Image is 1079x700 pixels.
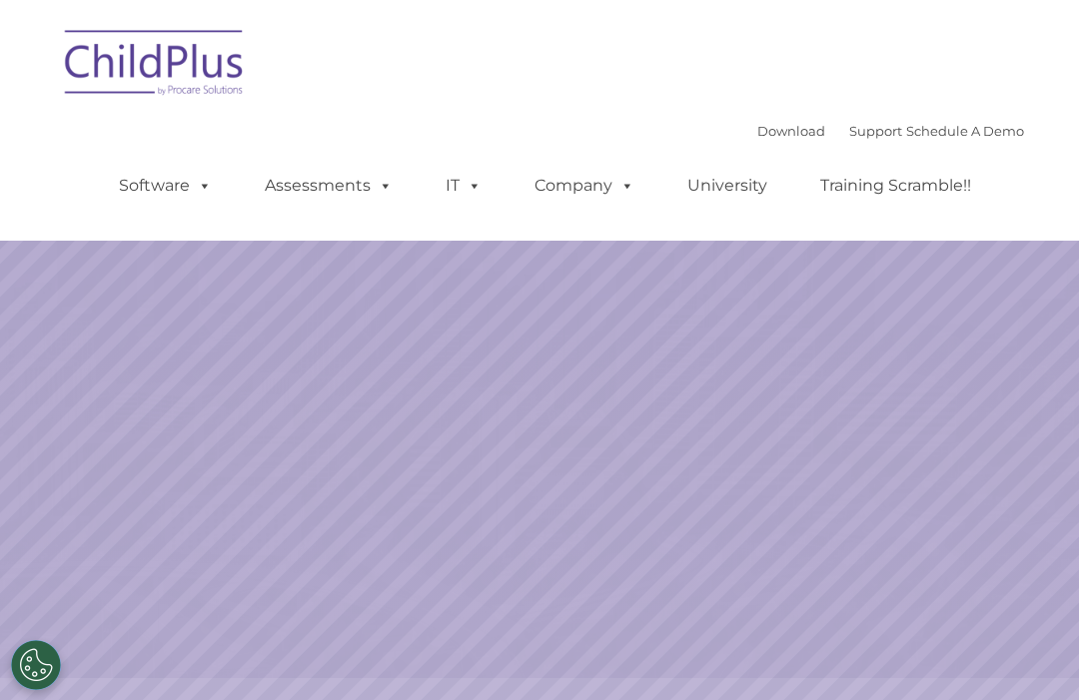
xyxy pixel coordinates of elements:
[245,166,413,206] a: Assessments
[667,166,787,206] a: University
[906,123,1024,139] a: Schedule A Demo
[733,322,919,369] a: Learn More
[426,166,502,206] a: IT
[99,166,232,206] a: Software
[55,16,255,116] img: ChildPlus by Procare Solutions
[515,166,654,206] a: Company
[11,640,61,690] button: Cookies Settings
[849,123,902,139] a: Support
[757,123,825,139] a: Download
[757,123,1024,139] font: |
[800,166,991,206] a: Training Scramble!!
